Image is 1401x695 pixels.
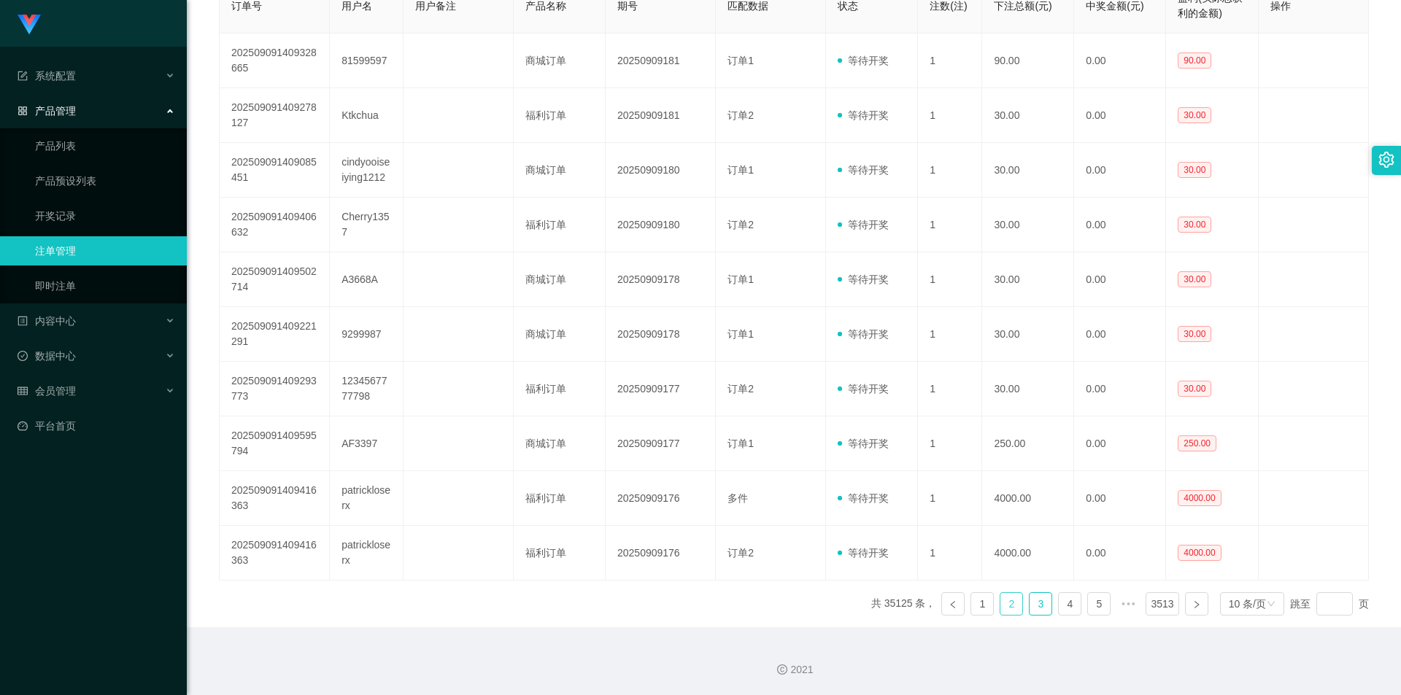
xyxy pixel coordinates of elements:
[18,71,28,81] i: 图标: form
[1074,526,1166,581] td: 0.00
[727,273,754,285] span: 订单1
[18,316,28,326] i: 图标: profile
[918,143,982,198] td: 1
[1074,143,1166,198] td: 0.00
[1087,592,1111,616] li: 5
[330,143,404,198] td: cindyooiseiying1212
[1178,545,1221,561] span: 4000.00
[941,592,965,616] li: 上一页
[606,143,716,198] td: 20250909180
[1178,217,1211,233] span: 30.00
[838,383,889,395] span: 等待开奖
[1267,599,1275,610] i: 图标: down
[1074,362,1166,416] td: 0.00
[982,198,1074,252] td: 30.00
[727,109,754,121] span: 订单2
[949,600,957,609] i: 图标: left
[1074,416,1166,471] td: 0.00
[1074,307,1166,362] td: 0.00
[727,219,754,230] span: 订单2
[838,438,889,449] span: 等待开奖
[330,526,404,581] td: patrickloserx
[220,198,330,252] td: 202509091409406632
[1146,593,1178,615] a: 3513
[330,252,404,307] td: A3668A
[1074,252,1166,307] td: 0.00
[918,416,982,471] td: 1
[18,351,28,361] i: 图标: check-circle-o
[18,411,175,440] a: 图标: dashboard平台首页
[35,131,175,160] a: 产品列表
[514,362,606,416] td: 福利订单
[18,105,76,117] span: 产品管理
[35,166,175,195] a: 产品预设列表
[514,416,606,471] td: 商城订单
[606,34,716,88] td: 20250909181
[1000,593,1022,615] a: 2
[1074,88,1166,143] td: 0.00
[918,471,982,526] td: 1
[838,492,889,504] span: 等待开奖
[606,362,716,416] td: 20250909177
[514,198,606,252] td: 福利订单
[18,15,41,35] img: logo.9652507e.png
[18,106,28,116] i: 图标: appstore-o
[606,416,716,471] td: 20250909177
[220,143,330,198] td: 202509091409085451
[514,34,606,88] td: 商城订单
[1000,592,1023,616] li: 2
[18,350,76,362] span: 数据中心
[1185,592,1208,616] li: 下一页
[1116,592,1140,616] li: 向后 5 页
[606,471,716,526] td: 20250909176
[838,164,889,176] span: 等待开奖
[982,143,1074,198] td: 30.00
[982,471,1074,526] td: 4000.00
[982,34,1074,88] td: 90.00
[220,362,330,416] td: 202509091409293773
[1229,593,1266,615] div: 10 条/页
[727,164,754,176] span: 订单1
[918,526,982,581] td: 1
[514,252,606,307] td: 商城订单
[18,70,76,82] span: 系统配置
[330,471,404,526] td: patrickloserx
[727,383,754,395] span: 订单2
[1029,592,1052,616] li: 3
[1178,107,1211,123] span: 30.00
[982,416,1074,471] td: 250.00
[982,526,1074,581] td: 4000.00
[1058,592,1081,616] li: 4
[727,328,754,340] span: 订单1
[1116,592,1140,616] span: •••
[220,416,330,471] td: 202509091409595794
[18,315,76,327] span: 内容中心
[1059,593,1081,615] a: 4
[1178,162,1211,178] span: 30.00
[1178,435,1216,451] span: 250.00
[1074,471,1166,526] td: 0.00
[606,198,716,252] td: 20250909180
[971,593,993,615] a: 1
[982,88,1074,143] td: 30.00
[838,109,889,121] span: 等待开奖
[606,252,716,307] td: 20250909178
[970,592,994,616] li: 1
[918,198,982,252] td: 1
[1178,53,1211,69] span: 90.00
[727,492,748,504] span: 多件
[838,547,889,559] span: 等待开奖
[918,362,982,416] td: 1
[220,34,330,88] td: 202509091409328665
[918,34,982,88] td: 1
[1178,271,1211,287] span: 30.00
[330,362,404,416] td: 1234567777798
[514,307,606,362] td: 商城订单
[35,271,175,300] a: 即时注单
[514,471,606,526] td: 福利订单
[606,88,716,143] td: 20250909181
[838,273,889,285] span: 等待开奖
[220,88,330,143] td: 202509091409278127
[220,307,330,362] td: 202509091409221291
[727,55,754,66] span: 订单1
